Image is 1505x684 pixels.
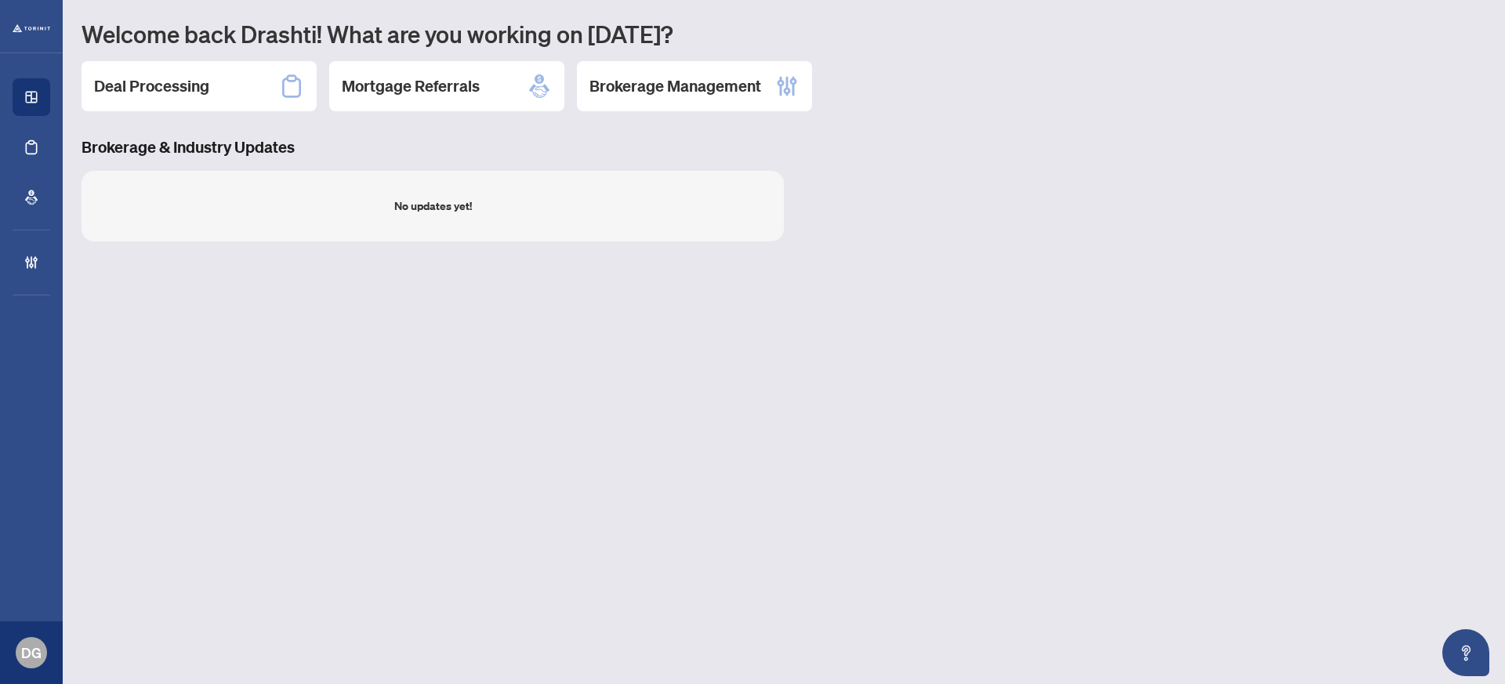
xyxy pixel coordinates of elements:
[21,642,42,664] span: DG
[94,75,209,97] h2: Deal Processing
[82,19,1486,49] h1: Welcome back Drashti! What are you working on [DATE]?
[13,24,50,32] img: logo
[82,136,1486,158] h3: Brokerage & Industry Updates
[342,75,480,97] h2: Mortgage Referrals
[589,75,761,97] h2: Brokerage Management
[394,197,472,215] div: No updates yet!
[1442,629,1489,676] button: Open asap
